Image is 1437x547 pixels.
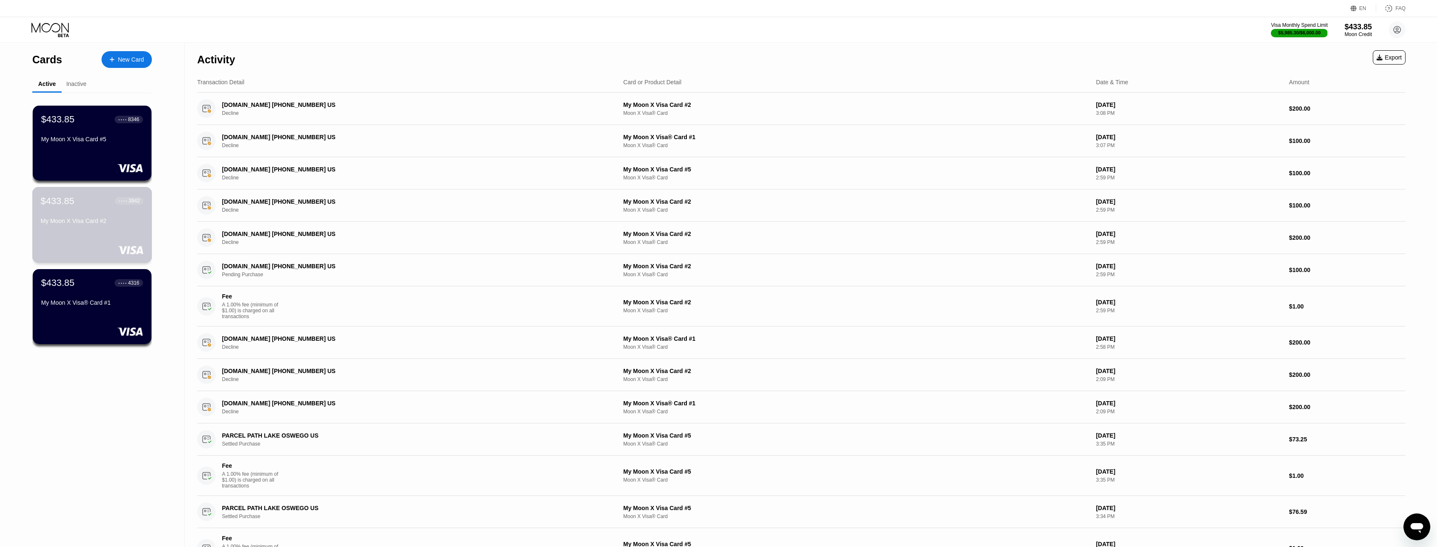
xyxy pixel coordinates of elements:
[222,335,573,342] div: [DOMAIN_NAME] [PHONE_NUMBER] US
[197,54,235,66] div: Activity
[1289,170,1406,176] div: $100.00
[623,101,1090,108] div: My Moon X Visa Card #2
[623,166,1090,173] div: My Moon X Visa Card #5
[1289,404,1406,410] div: $200.00
[33,269,151,344] div: $433.85● ● ● ●4316My Moon X Visa® Card #1
[1289,202,1406,209] div: $100.00
[1289,303,1406,310] div: $1.00
[623,263,1090,270] div: My Moon X Visa Card #2
[1403,513,1430,540] iframe: Button to launch messaging window
[222,505,573,511] div: PARCEL PATH LAKE OSWEGO US
[222,239,600,245] div: Decline
[222,462,281,469] div: Fee
[1096,308,1282,314] div: 2:59 PM
[197,189,1406,222] div: [DOMAIN_NAME] [PHONE_NUMBER] USDeclineMy Moon X Visa Card #2Moon X Visa® Card[DATE]2:59 PM$100.00
[1096,79,1128,86] div: Date & Time
[1096,299,1282,306] div: [DATE]
[1096,101,1282,108] div: [DATE]
[1289,267,1406,273] div: $100.00
[197,222,1406,254] div: [DOMAIN_NAME] [PHONE_NUMBER] USDeclineMy Moon X Visa Card #2Moon X Visa® Card[DATE]2:59 PM$200.00
[197,79,244,86] div: Transaction Detail
[222,263,573,270] div: [DOMAIN_NAME] [PHONE_NUMBER] US
[222,513,600,519] div: Settled Purchase
[1289,234,1406,241] div: $200.00
[1376,4,1406,13] div: FAQ
[1289,339,1406,346] div: $200.00
[1096,376,1282,382] div: 2:09 PM
[1278,30,1321,35] div: $5,985.30 / $6,000.00
[1351,4,1376,13] div: EN
[1096,368,1282,374] div: [DATE]
[1096,409,1282,415] div: 2:09 PM
[197,327,1406,359] div: [DOMAIN_NAME] [PHONE_NUMBER] USDeclineMy Moon X Visa® Card #1Moon X Visa® Card[DATE]2:58 PM$200.00
[623,110,1090,116] div: Moon X Visa® Card
[222,143,600,148] div: Decline
[623,231,1090,237] div: My Moon X Visa Card #2
[623,299,1090,306] div: My Moon X Visa Card #2
[66,80,86,87] div: Inactive
[197,254,1406,286] div: [DOMAIN_NAME] [PHONE_NUMBER] USPending PurchaseMy Moon X Visa Card #2Moon X Visa® Card[DATE]2:59 ...
[197,125,1406,157] div: [DOMAIN_NAME] [PHONE_NUMBER] USDeclineMy Moon X Visa® Card #1Moon X Visa® Card[DATE]3:07 PM$100.00
[623,79,682,86] div: Card or Product Detail
[1395,5,1406,11] div: FAQ
[222,471,285,489] div: A 1.00% fee (minimum of $1.00) is charged on all transactions
[222,207,600,213] div: Decline
[1096,110,1282,116] div: 3:08 PM
[623,368,1090,374] div: My Moon X Visa Card #2
[623,505,1090,511] div: My Moon X Visa Card #5
[1096,231,1282,237] div: [DATE]
[1096,198,1282,205] div: [DATE]
[623,272,1090,277] div: Moon X Visa® Card
[1289,472,1406,479] div: $1.00
[623,468,1090,475] div: My Moon X Visa Card #5
[1096,263,1282,270] div: [DATE]
[1289,105,1406,112] div: $200.00
[1373,50,1406,65] div: Export
[197,423,1406,456] div: PARCEL PATH LAKE OSWEGO USSettled PurchaseMy Moon X Visa Card #5Moon X Visa® Card[DATE]3:35 PM$73.25
[1345,23,1372,37] div: $433.85Moon Credit
[623,432,1090,439] div: My Moon X Visa Card #5
[1096,505,1282,511] div: [DATE]
[623,335,1090,342] div: My Moon X Visa® Card #1
[623,239,1090,245] div: Moon X Visa® Card
[222,198,573,205] div: [DOMAIN_NAME] [PHONE_NUMBER] US
[222,535,281,542] div: Fee
[1271,22,1327,37] div: Visa Monthly Spend Limit$5,985.30/$6,000.00
[1096,239,1282,245] div: 2:59 PM
[197,93,1406,125] div: [DOMAIN_NAME] [PHONE_NUMBER] USDeclineMy Moon X Visa Card #2Moon X Visa® Card[DATE]3:08 PM$200.00
[197,286,1406,327] div: FeeA 1.00% fee (minimum of $1.00) is charged on all transactionsMy Moon X Visa Card #2Moon X Visa...
[623,308,1090,314] div: Moon X Visa® Card
[1096,166,1282,173] div: [DATE]
[33,187,151,262] div: $433.85● ● ● ●3942My Moon X Visa Card #2
[1096,432,1282,439] div: [DATE]
[197,496,1406,528] div: PARCEL PATH LAKE OSWEGO USSettled PurchaseMy Moon X Visa Card #5Moon X Visa® Card[DATE]3:34 PM$76.59
[222,134,573,140] div: [DOMAIN_NAME] [PHONE_NUMBER] US
[38,80,56,87] div: Active
[1096,441,1282,447] div: 3:35 PM
[118,118,127,121] div: ● ● ● ●
[41,277,75,288] div: $433.85
[1289,436,1406,443] div: $73.25
[222,302,285,319] div: A 1.00% fee (minimum of $1.00) is charged on all transactions
[197,391,1406,423] div: [DOMAIN_NAME] [PHONE_NUMBER] USDeclineMy Moon X Visa® Card #1Moon X Visa® Card[DATE]2:09 PM$200.00
[1096,335,1282,342] div: [DATE]
[623,376,1090,382] div: Moon X Visa® Card
[623,400,1090,407] div: My Moon X Visa® Card #1
[41,136,143,143] div: My Moon X Visa Card #5
[222,344,600,350] div: Decline
[197,157,1406,189] div: [DOMAIN_NAME] [PHONE_NUMBER] USDeclineMy Moon X Visa Card #5Moon X Visa® Card[DATE]2:59 PM$100.00
[222,231,573,237] div: [DOMAIN_NAME] [PHONE_NUMBER] US
[1096,400,1282,407] div: [DATE]
[222,400,573,407] div: [DOMAIN_NAME] [PHONE_NUMBER] US
[32,54,62,66] div: Cards
[41,195,74,206] div: $433.85
[1359,5,1367,11] div: EN
[1096,344,1282,350] div: 2:58 PM
[41,114,75,125] div: $433.85
[623,143,1090,148] div: Moon X Visa® Card
[1289,137,1406,144] div: $100.00
[1289,79,1309,86] div: Amount
[1096,175,1282,181] div: 2:59 PM
[1096,477,1282,483] div: 3:35 PM
[1096,207,1282,213] div: 2:59 PM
